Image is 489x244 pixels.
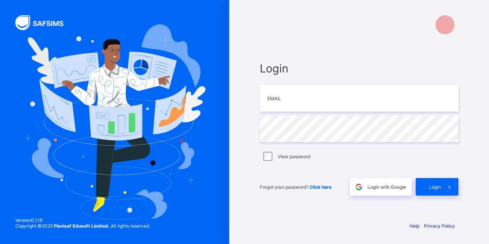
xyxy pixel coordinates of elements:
[54,223,110,229] strong: Flexisaf Edusoft Limited.
[15,223,150,229] span: Copyright © 2025 All rights reserved.
[260,184,332,190] span: Forgot your password?
[410,223,419,229] a: Help
[355,183,363,191] img: google.396cfc9801f0270233282035f929180a.svg
[368,184,406,190] span: Login with Google
[278,154,310,159] label: View password
[15,217,150,223] span: Version 0.1.19
[15,15,73,30] img: SAFSIMS Logo
[309,184,332,190] a: Click here
[424,223,455,229] a: Privacy Policy
[429,184,441,190] span: Login
[260,62,458,75] span: Login
[24,24,206,220] img: Hero Image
